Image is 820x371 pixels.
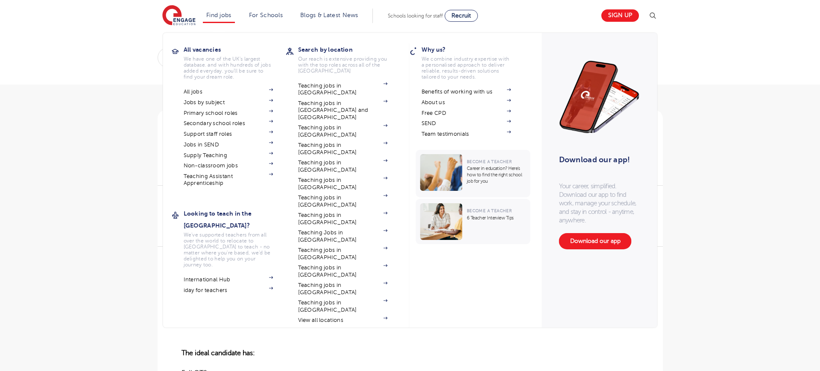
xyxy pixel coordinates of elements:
div: Submit [158,48,360,67]
a: Become a Teacher6 Teacher Interview Tips [416,199,533,244]
a: Jobs in SEND [184,141,273,148]
a: Search by locationOur reach is extensive providing you with the top roles across all of the [GEOG... [298,44,401,74]
span: Become a Teacher [467,208,512,213]
a: Primary school roles [184,110,273,117]
a: For Schools [249,12,283,18]
a: Teaching jobs in [GEOGRAPHIC_DATA] [298,212,388,226]
p: We combine industry expertise with a personalised approach to deliver reliable, results-driven so... [422,56,511,80]
img: Engage Education [162,5,196,26]
a: Find jobs [206,12,231,18]
p: 6 Teacher Interview Tips [467,215,526,221]
p: Our reach is extensive providing you with the top roles across all of the [GEOGRAPHIC_DATA] [298,56,388,74]
a: Non-classroom jobs [184,162,273,169]
span: Recruit [451,12,471,19]
a: Support staff roles [184,131,273,137]
h3: Looking to teach in the [GEOGRAPHIC_DATA]? [184,207,286,231]
a: Become a TeacherCareer in education? Here’s how to find the right school job for you [416,150,533,197]
a: Blogs & Latest News [300,12,358,18]
a: iday for teachers [184,287,273,294]
b: The ideal candidate has: [182,349,255,357]
h3: Download our app! [559,150,636,169]
a: Team testimonials [422,131,511,137]
a: Why us?We combine industry expertise with a personalised approach to deliver reliable, results-dr... [422,44,524,80]
a: All vacanciesWe have one of the UK's largest database. and with hundreds of jobs added everyday. ... [184,44,286,80]
a: Teaching Jobs in [GEOGRAPHIC_DATA] [298,229,388,243]
p: Career in education? Here’s how to find the right school job for you [467,165,526,184]
h3: All vacancies [184,44,286,56]
a: Teaching jobs in [GEOGRAPHIC_DATA] [298,299,388,313]
a: Teaching jobs in [GEOGRAPHIC_DATA] [298,124,388,138]
a: Teaching jobs in [GEOGRAPHIC_DATA] [298,194,388,208]
a: Teaching jobs in [GEOGRAPHIC_DATA] [298,82,388,96]
a: View all locations [298,317,388,324]
a: Benefits of working with us [422,88,511,95]
a: Teaching jobs in [GEOGRAPHIC_DATA] [298,264,388,278]
span: Schools looking for staff [388,13,443,19]
a: Teaching jobs in [GEOGRAPHIC_DATA] [298,177,388,191]
a: Teaching jobs in [GEOGRAPHIC_DATA] [298,282,388,296]
p: We've supported teachers from all over the world to relocate to [GEOGRAPHIC_DATA] to teach - no m... [184,232,273,268]
p: Your career, simplified. Download our app to find work, manage your schedule, and stay in control... [559,182,640,225]
a: Sign up [601,9,639,22]
a: Recruit [445,10,478,22]
a: SEND [422,120,511,127]
a: Looking to teach in the [GEOGRAPHIC_DATA]?We've supported teachers from all over the world to rel... [184,207,286,268]
a: Supply Teaching [184,152,273,159]
p: We have one of the UK's largest database. and with hundreds of jobs added everyday. you'll be sur... [184,56,273,80]
a: Jobs by subject [184,99,273,106]
a: Download our app [559,233,632,249]
h3: Search by location [298,44,401,56]
a: Secondary school roles [184,120,273,127]
a: Teaching jobs in [GEOGRAPHIC_DATA] [298,247,388,261]
a: About us [422,99,511,106]
a: Teaching jobs in [GEOGRAPHIC_DATA] [298,159,388,173]
a: Teaching jobs in [GEOGRAPHIC_DATA] and [GEOGRAPHIC_DATA] [298,100,388,121]
a: Teaching jobs in [GEOGRAPHIC_DATA] [298,142,388,156]
a: All jobs [184,88,273,95]
span: Become a Teacher [467,159,512,164]
a: International Hub [184,276,273,283]
a: Free CPD [422,110,511,117]
h3: Why us? [422,44,524,56]
a: Teaching Assistant Apprenticeship [184,173,273,187]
